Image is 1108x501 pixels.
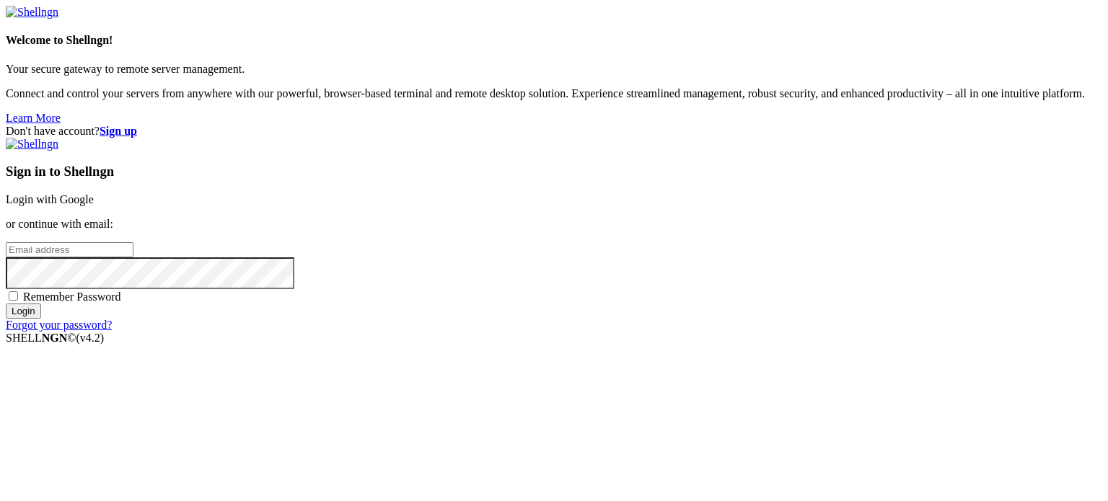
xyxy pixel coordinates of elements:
[6,125,1102,138] div: Don't have account?
[6,138,58,151] img: Shellngn
[6,319,112,331] a: Forgot your password?
[6,218,1102,231] p: or continue with email:
[42,332,68,344] b: NGN
[6,87,1102,100] p: Connect and control your servers from anywhere with our powerful, browser-based terminal and remo...
[6,34,1102,47] h4: Welcome to Shellngn!
[6,193,94,205] a: Login with Google
[6,303,41,319] input: Login
[6,242,133,257] input: Email address
[6,63,1102,76] p: Your secure gateway to remote server management.
[23,291,121,303] span: Remember Password
[76,332,105,344] span: 4.2.0
[6,6,58,19] img: Shellngn
[6,332,104,344] span: SHELL ©
[100,125,137,137] a: Sign up
[6,164,1102,179] h3: Sign in to Shellngn
[9,291,18,301] input: Remember Password
[6,112,61,124] a: Learn More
